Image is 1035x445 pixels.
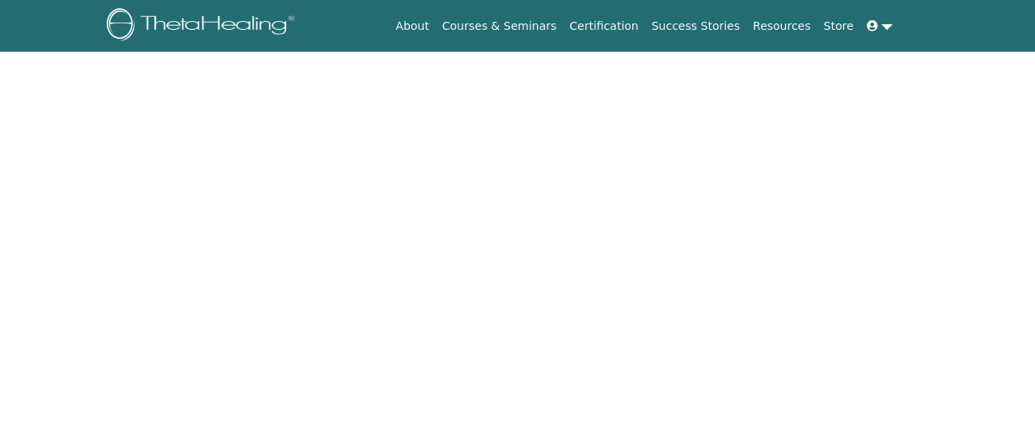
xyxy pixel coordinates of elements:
img: logo.png [107,8,300,44]
a: Success Stories [645,11,746,41]
a: Courses & Seminars [436,11,564,41]
a: Store [817,11,860,41]
a: About [389,11,435,41]
a: Certification [563,11,644,41]
a: Resources [746,11,817,41]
